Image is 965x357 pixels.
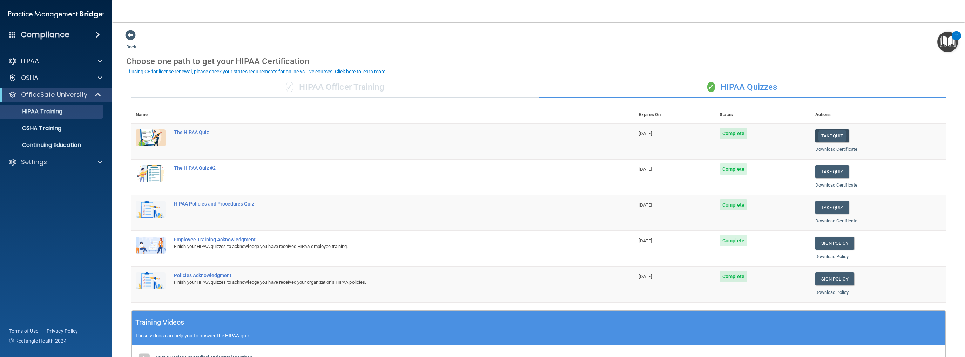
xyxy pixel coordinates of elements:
[8,158,102,166] a: Settings
[126,51,951,72] div: Choose one path to get your HIPAA Certification
[815,129,849,142] button: Take Quiz
[639,167,652,172] span: [DATE]
[707,82,715,92] span: ✓
[9,328,38,335] a: Terms of Use
[720,235,747,246] span: Complete
[174,237,599,242] div: Employee Training Acknowledgment
[720,163,747,175] span: Complete
[815,237,854,250] a: Sign Policy
[174,278,599,287] div: Finish your HIPAA quizzes to acknowledge you have received your organization’s HIPAA policies.
[9,337,67,344] span: Ⓒ Rectangle Health 2024
[815,218,858,223] a: Download Certificate
[8,74,102,82] a: OSHA
[135,333,942,338] p: These videos can help you to answer the HIPAA quiz
[639,238,652,243] span: [DATE]
[21,30,69,40] h4: Compliance
[174,242,599,251] div: Finish your HIPAA quizzes to acknowledge you have received HIPAA employee training.
[127,69,387,74] div: If using CE for license renewal, please check your state's requirements for online vs. live cours...
[174,272,599,278] div: Policies Acknowledgment
[715,106,811,123] th: Status
[174,201,599,207] div: HIPAA Policies and Procedures Quiz
[21,90,87,99] p: OfficeSafe University
[135,316,184,329] h5: Training Videos
[5,142,100,149] p: Continuing Education
[815,147,858,152] a: Download Certificate
[639,202,652,208] span: [DATE]
[5,108,62,115] p: HIPAA Training
[286,82,293,92] span: ✓
[21,158,47,166] p: Settings
[720,199,747,210] span: Complete
[131,77,539,98] div: HIPAA Officer Training
[639,131,652,136] span: [DATE]
[811,106,946,123] th: Actions
[131,106,170,123] th: Name
[815,165,849,178] button: Take Quiz
[8,57,102,65] a: HIPAA
[815,201,849,214] button: Take Quiz
[21,57,39,65] p: HIPAA
[815,290,849,295] a: Download Policy
[47,328,78,335] a: Privacy Policy
[8,7,104,21] img: PMB logo
[937,32,958,52] button: Open Resource Center, 2 new notifications
[720,271,747,282] span: Complete
[634,106,715,123] th: Expires On
[955,36,958,45] div: 2
[5,125,61,132] p: OSHA Training
[174,129,599,135] div: The HIPAA Quiz
[8,90,102,99] a: OfficeSafe University
[126,36,136,49] a: Back
[815,272,854,285] a: Sign Policy
[539,77,946,98] div: HIPAA Quizzes
[126,68,388,75] button: If using CE for license renewal, please check your state's requirements for online vs. live cours...
[639,274,652,279] span: [DATE]
[720,128,747,139] span: Complete
[21,74,39,82] p: OSHA
[815,182,858,188] a: Download Certificate
[815,254,849,259] a: Download Policy
[174,165,599,171] div: The HIPAA Quiz #2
